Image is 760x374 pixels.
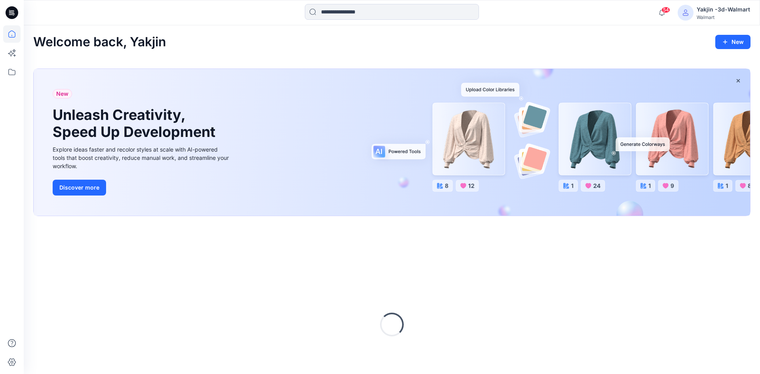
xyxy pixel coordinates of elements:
svg: avatar [682,9,689,16]
a: Discover more [53,180,231,196]
h2: Welcome back, Yakjin [33,35,166,49]
span: New [56,89,68,99]
h1: Unleash Creativity, Speed Up Development [53,106,219,140]
span: 54 [661,7,670,13]
div: Explore ideas faster and recolor styles at scale with AI-powered tools that boost creativity, red... [53,145,231,170]
button: Discover more [53,180,106,196]
div: Walmart [697,14,750,20]
div: Yakjin -3d-Walmart [697,5,750,14]
button: New [715,35,750,49]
